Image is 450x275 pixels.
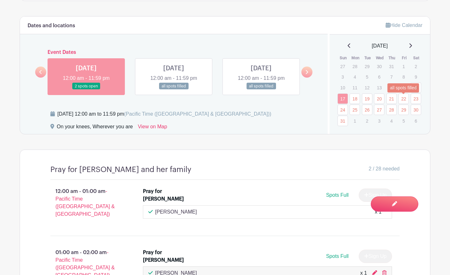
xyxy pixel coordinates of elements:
[362,83,372,93] p: 12
[372,42,388,50] span: [DATE]
[350,116,360,126] p: 1
[362,105,372,115] a: 26
[337,116,348,126] a: 31
[55,189,115,217] span: - Pacific Time ([GEOGRAPHIC_DATA] & [GEOGRAPHIC_DATA])
[410,55,423,61] th: Sat
[337,93,348,104] a: 17
[337,72,348,82] p: 3
[350,72,360,82] p: 4
[398,105,409,115] a: 29
[57,110,271,118] div: [DATE] 12:00 am to 11:59 pm
[155,208,197,216] p: [PERSON_NAME]
[124,111,271,117] span: (Pacific Time ([GEOGRAPHIC_DATA] & [GEOGRAPHIC_DATA]))
[337,55,350,61] th: Sun
[388,83,419,93] div: all spots filled
[398,55,410,61] th: Fri
[362,55,374,61] th: Tue
[386,72,397,82] p: 7
[386,105,397,115] a: 28
[349,55,362,61] th: Mon
[143,188,198,203] div: Pray for [PERSON_NAME]
[374,93,384,104] a: 20
[362,116,372,126] p: 2
[374,72,384,82] p: 6
[374,55,386,61] th: Wed
[350,61,360,71] p: 28
[411,105,421,115] a: 30
[28,23,75,29] h6: Dates and locations
[386,116,397,126] p: 4
[350,93,360,104] a: 18
[411,116,421,126] p: 6
[362,93,372,104] a: 19
[138,123,167,133] a: View on Map
[386,61,397,71] p: 31
[386,22,422,28] a: Hide Calendar
[337,61,348,71] p: 27
[398,72,409,82] p: 8
[350,83,360,93] p: 11
[411,61,421,71] p: 2
[326,192,349,198] span: Spots Full
[337,83,348,93] p: 10
[375,208,382,216] div: x 1
[386,93,397,104] a: 21
[362,61,372,71] p: 29
[326,253,349,259] span: Spots Full
[374,105,384,115] a: 27
[411,93,421,104] a: 23
[350,105,360,115] a: 25
[374,83,384,93] p: 13
[398,93,409,104] a: 22
[374,61,384,71] p: 30
[362,72,372,82] p: 5
[374,116,384,126] p: 3
[398,61,409,71] p: 1
[337,105,348,115] a: 24
[46,49,301,55] h6: Event Dates
[40,185,133,221] p: 12:00 am - 01:00 am
[411,72,421,82] p: 9
[386,83,397,93] p: 14
[369,165,400,173] span: 2 / 28 needed
[50,165,191,174] h4: Pray for [PERSON_NAME] and her family
[143,249,198,264] div: Pray for [PERSON_NAME]
[398,116,409,126] p: 5
[57,123,133,133] div: On your knees, Wherever you are
[386,55,398,61] th: Thu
